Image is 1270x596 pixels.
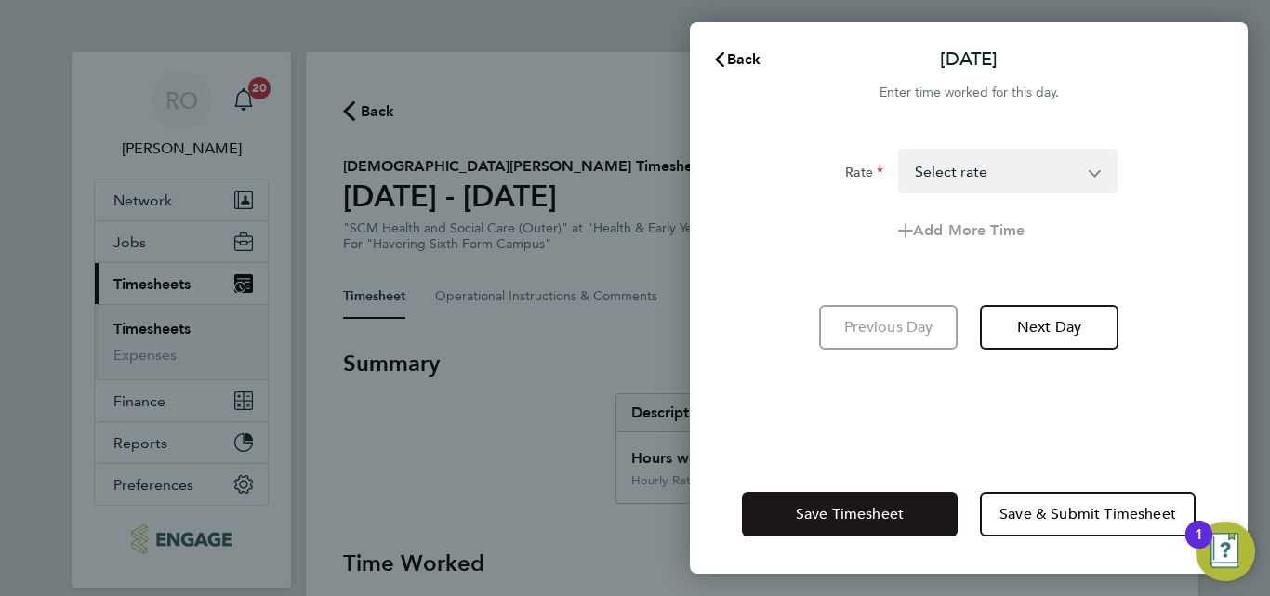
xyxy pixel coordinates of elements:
[690,82,1248,104] div: Enter time worked for this day.
[980,305,1118,350] button: Next Day
[796,505,904,523] span: Save Timesheet
[999,505,1176,523] span: Save & Submit Timesheet
[742,492,958,536] button: Save Timesheet
[694,41,780,78] button: Back
[940,46,998,73] p: [DATE]
[980,492,1196,536] button: Save & Submit Timesheet
[845,164,883,186] label: Rate
[1017,318,1081,337] span: Next Day
[1195,535,1203,559] div: 1
[727,50,761,68] span: Back
[1196,522,1255,581] button: Open Resource Center, 1 new notification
